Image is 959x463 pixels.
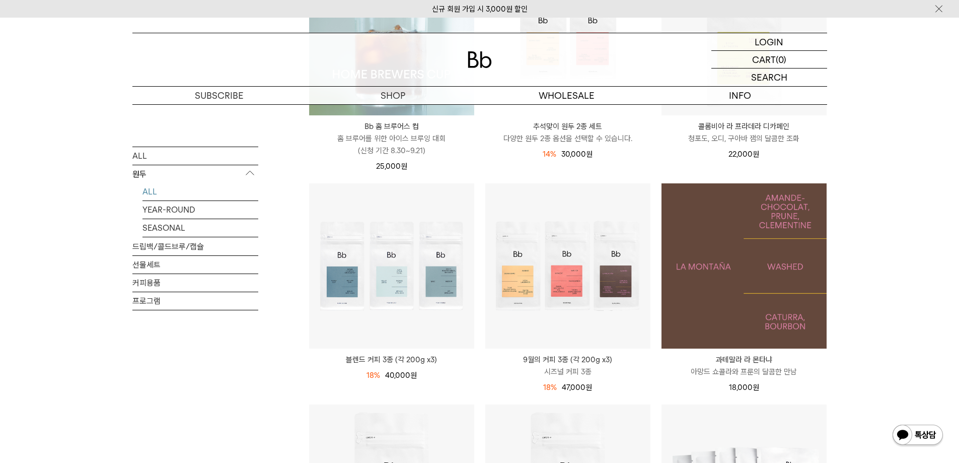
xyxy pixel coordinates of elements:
[661,133,827,145] p: 청포도, 오디, 구아바 잼의 달콤한 조화
[485,120,650,145] a: 추석맞이 원두 2종 세트 다양한 원두 2종 옵션을 선택할 수 있습니다.
[366,369,380,381] div: 18%
[661,354,827,366] p: 과테말라 라 몬타냐
[661,354,827,378] a: 과테말라 라 몬타냐 아망드 쇼콜라와 프룬의 달콤한 만남
[132,165,258,183] p: 원두
[432,5,528,14] a: 신규 회원 가입 시 3,000원 할인
[729,383,759,392] span: 18,000
[728,150,759,159] span: 22,000
[132,87,306,104] a: SUBSCRIBE
[661,183,827,349] a: 과테말라 라 몬타냐
[485,133,650,145] p: 다양한 원두 2종 옵션을 선택할 수 있습니다.
[309,120,474,133] p: Bb 홈 브루어스 컵
[410,371,417,380] span: 원
[661,366,827,378] p: 아망드 쇼콜라와 프룬의 달콤한 만남
[753,150,759,159] span: 원
[653,87,827,104] p: INFO
[485,366,650,378] p: 시즈널 커피 3종
[309,354,474,366] a: 블렌드 커피 3종 (각 200g x3)
[401,162,407,171] span: 원
[480,87,653,104] p: WHOLESALE
[586,150,593,159] span: 원
[306,87,480,104] a: SHOP
[751,69,787,86] p: SEARCH
[755,33,783,50] p: LOGIN
[485,354,650,378] a: 9월의 커피 3종 (각 200g x3) 시즈널 커피 3종
[309,183,474,349] img: 블렌드 커피 3종 (각 200g x3)
[661,120,827,133] p: 콜롬비아 라 프라데라 디카페인
[543,381,557,393] div: 18%
[132,292,258,309] a: 프로그램
[562,383,592,392] span: 47,000
[132,237,258,255] a: 드립백/콜드브루/캡슐
[485,120,650,133] p: 추석맞이 원두 2종 세트
[711,33,827,51] a: LOGIN
[142,182,258,200] a: ALL
[132,274,258,291] a: 커피용품
[132,255,258,273] a: 선물세트
[385,371,417,380] span: 40,000
[752,51,776,68] p: CART
[142,219,258,236] a: SEASONAL
[661,183,827,349] img: 1000000483_add2_049.png
[309,133,474,157] p: 홈 브루어를 위한 아이스 브루잉 대회 (신청 기간 8.30~9.21)
[711,51,827,69] a: CART (0)
[132,147,258,164] a: ALL
[561,150,593,159] span: 30,000
[661,120,827,145] a: 콜롬비아 라 프라데라 디카페인 청포도, 오디, 구아바 잼의 달콤한 조화
[468,51,492,68] img: 로고
[585,383,592,392] span: 원
[753,383,759,392] span: 원
[543,148,556,160] div: 14%
[309,120,474,157] a: Bb 홈 브루어스 컵 홈 브루어를 위한 아이스 브루잉 대회(신청 기간 8.30~9.21)
[776,51,786,68] p: (0)
[142,201,258,218] a: YEAR-ROUND
[892,424,944,448] img: 카카오톡 채널 1:1 채팅 버튼
[485,183,650,349] img: 9월의 커피 3종 (각 200g x3)
[376,162,407,171] span: 25,000
[485,354,650,366] p: 9월의 커피 3종 (각 200g x3)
